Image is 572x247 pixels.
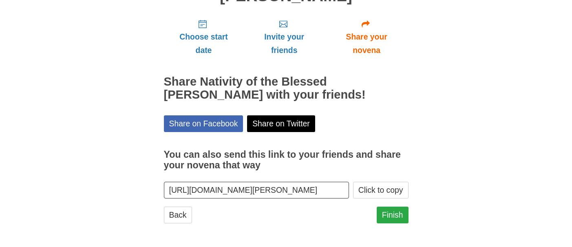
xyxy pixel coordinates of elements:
[353,182,409,198] button: Click to copy
[164,13,244,61] a: Choose start date
[252,30,316,57] span: Invite your friends
[247,115,315,132] a: Share on Twitter
[325,13,409,61] a: Share your novena
[172,30,236,57] span: Choose start date
[164,115,243,132] a: Share on Facebook
[164,150,409,170] h3: You can also send this link to your friends and share your novena that way
[333,30,400,57] span: Share your novena
[377,207,409,223] a: Finish
[243,13,325,61] a: Invite your friends
[164,75,409,101] h2: Share Nativity of the Blessed [PERSON_NAME] with your friends!
[164,207,192,223] a: Back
